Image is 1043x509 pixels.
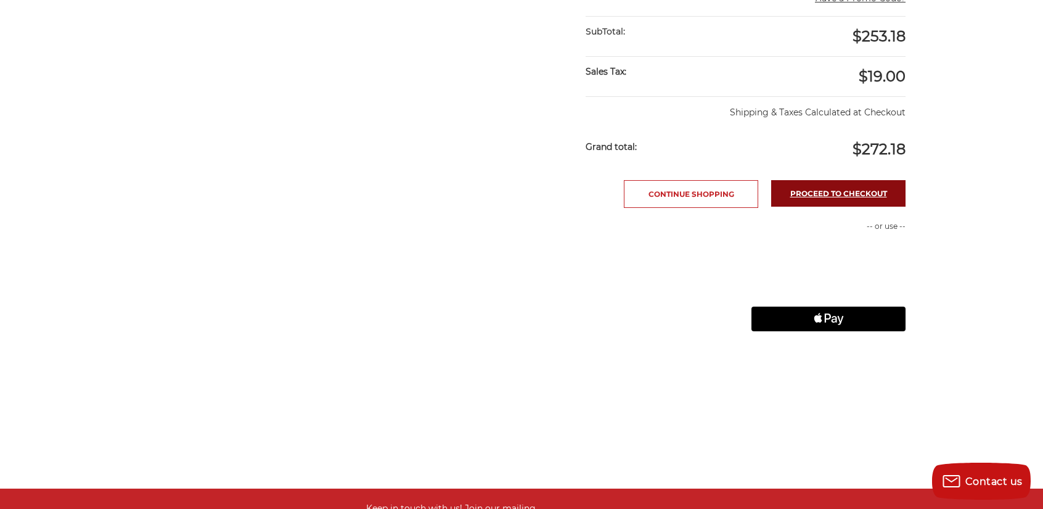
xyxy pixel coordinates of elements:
strong: Grand total: [586,141,637,152]
iframe: PayPal-paypal [751,245,906,270]
button: Contact us [932,463,1031,500]
span: $253.18 [853,27,906,45]
a: Proceed to checkout [771,180,906,207]
span: $19.00 [859,67,906,85]
div: SubTotal: [586,17,746,47]
p: Shipping & Taxes Calculated at Checkout [586,96,906,119]
p: -- or use -- [751,221,906,232]
span: $272.18 [853,140,906,158]
iframe: PayPal-paylater [751,276,906,300]
span: Contact us [965,476,1023,487]
a: Continue Shopping [624,180,758,208]
strong: Sales Tax: [586,66,626,77]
